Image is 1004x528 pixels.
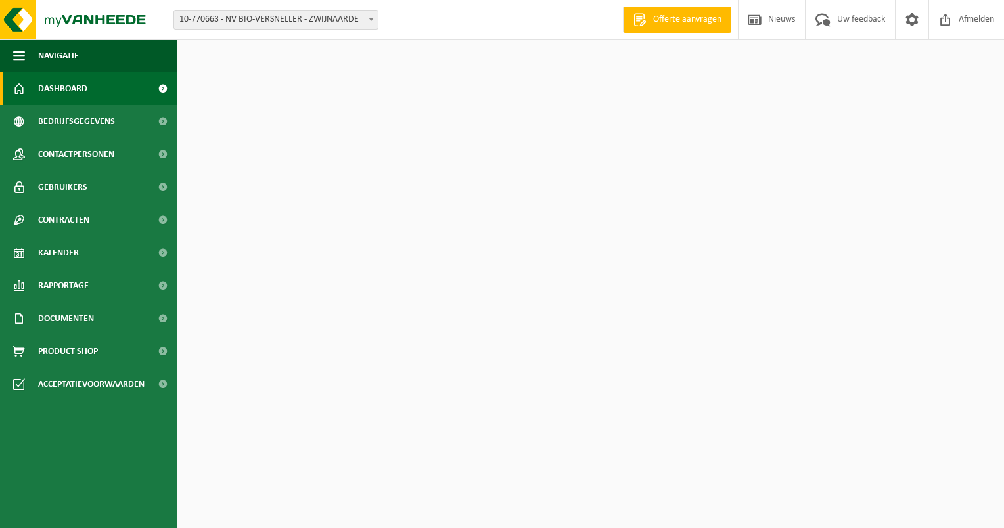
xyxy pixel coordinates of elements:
[38,72,87,105] span: Dashboard
[38,335,98,368] span: Product Shop
[174,11,378,29] span: 10-770663 - NV BIO-VERSNELLER - ZWIJNAARDE
[38,368,145,401] span: Acceptatievoorwaarden
[38,269,89,302] span: Rapportage
[650,13,725,26] span: Offerte aanvragen
[38,302,94,335] span: Documenten
[623,7,731,33] a: Offerte aanvragen
[38,171,87,204] span: Gebruikers
[38,204,89,236] span: Contracten
[38,105,115,138] span: Bedrijfsgegevens
[38,236,79,269] span: Kalender
[173,10,378,30] span: 10-770663 - NV BIO-VERSNELLER - ZWIJNAARDE
[38,39,79,72] span: Navigatie
[38,138,114,171] span: Contactpersonen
